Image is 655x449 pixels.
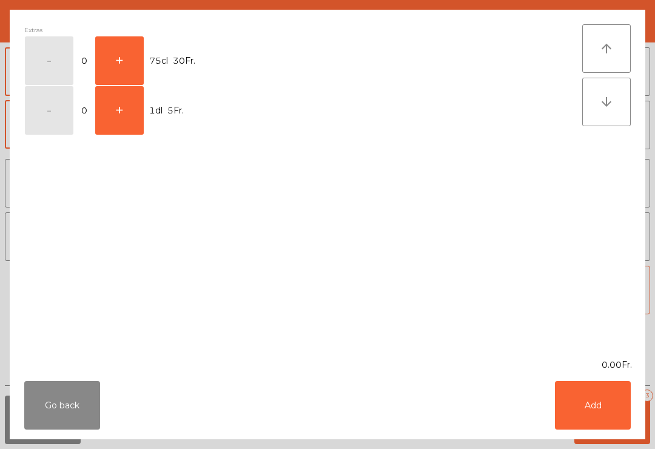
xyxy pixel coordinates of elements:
span: 75cl [149,53,168,69]
span: 30Fr. [173,53,195,69]
button: Go back [24,381,100,430]
i: arrow_upward [599,41,614,56]
button: + [95,36,144,85]
span: 5Fr. [167,103,184,119]
button: + [95,86,144,135]
div: 0.00Fr. [10,359,645,371]
button: Add [555,381,631,430]
span: 0 [75,103,94,119]
i: arrow_downward [599,95,614,109]
button: arrow_upward [582,24,631,73]
div: Extras [24,24,582,36]
span: 0 [75,53,94,69]
span: 1dl [149,103,163,119]
button: arrow_downward [582,78,631,126]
